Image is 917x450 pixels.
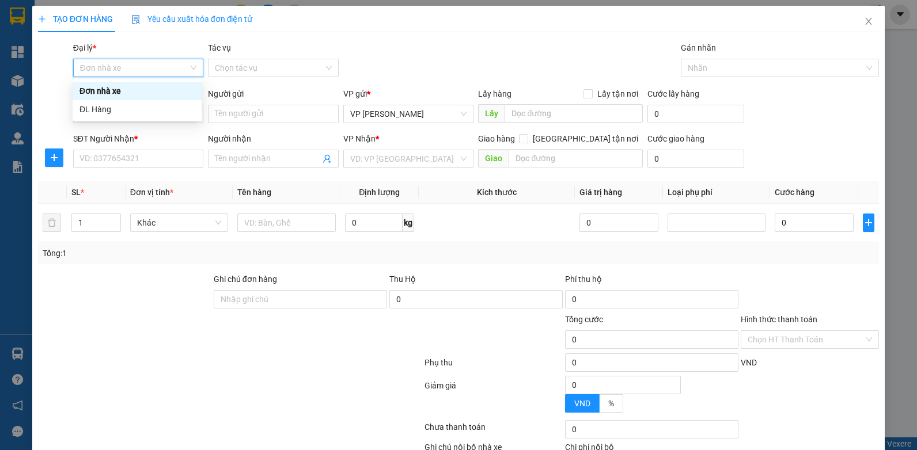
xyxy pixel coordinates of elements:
[741,358,757,367] span: VND
[864,17,873,26] span: close
[478,149,509,167] span: Giao
[343,87,474,100] div: VP gửi
[350,105,467,123] span: VP Trần Khát Chân
[208,132,339,145] div: Người nhận
[79,85,195,97] div: Đơn nhà xe
[863,218,874,227] span: plus
[343,134,376,143] span: VP Nhận
[509,149,642,167] input: Dọc đường
[579,188,622,197] span: Giá trị hàng
[131,14,253,24] span: Yêu cầu xuất hóa đơn điện tử
[73,100,202,119] div: ĐL Hàng
[478,104,505,123] span: Lấy
[663,181,771,204] th: Loại phụ phí
[478,89,511,98] span: Lấy hàng
[38,15,46,23] span: plus
[528,132,643,145] span: [GEOGRAPHIC_DATA] tận nơi
[43,247,355,260] div: Tổng: 1
[477,188,517,197] span: Kích thước
[208,87,339,100] div: Người gửi
[579,213,658,232] input: 0
[214,274,277,284] label: Ghi chú đơn hàng
[647,150,744,168] input: Cước giao hàng
[574,399,590,408] span: VND
[403,213,414,232] span: kg
[423,421,564,441] div: Chưa thanh toán
[130,188,173,197] span: Đơn vị tính
[43,213,61,232] button: delete
[505,104,642,123] input: Dọc đường
[208,43,231,52] label: Tác vụ
[681,43,716,52] label: Gán nhãn
[237,213,336,232] input: VD: Bàn, Ghế
[741,315,817,324] label: Hình thức thanh toán
[647,134,704,143] label: Cước giao hàng
[237,188,271,197] span: Tên hàng
[389,274,416,284] span: Thu Hộ
[565,315,603,324] span: Tổng cước
[73,82,202,100] div: Đơn nhà xe
[423,356,564,376] div: Phụ thu
[46,153,63,162] span: plus
[45,148,63,167] button: plus
[71,188,81,197] span: SL
[79,103,195,116] div: ĐL Hàng
[359,188,400,197] span: Định lượng
[852,6,885,38] button: Close
[80,59,197,77] span: Đơn nhà xe
[775,188,814,197] span: Cước hàng
[565,273,738,290] div: Phí thu hộ
[647,105,744,123] input: Cước lấy hàng
[593,87,643,100] span: Lấy tận nơi
[38,14,113,24] span: TẠO ĐƠN HÀNG
[73,43,96,52] span: Đại lý
[73,132,204,145] div: SĐT Người Nhận
[323,154,332,163] span: user-add
[131,15,141,24] img: icon
[478,134,515,143] span: Giao hàng
[608,399,614,408] span: %
[214,290,387,308] input: Ghi chú đơn hàng
[863,213,874,232] button: plus
[423,379,564,418] div: Giảm giá
[137,214,222,231] span: Khác
[647,89,699,98] label: Cước lấy hàng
